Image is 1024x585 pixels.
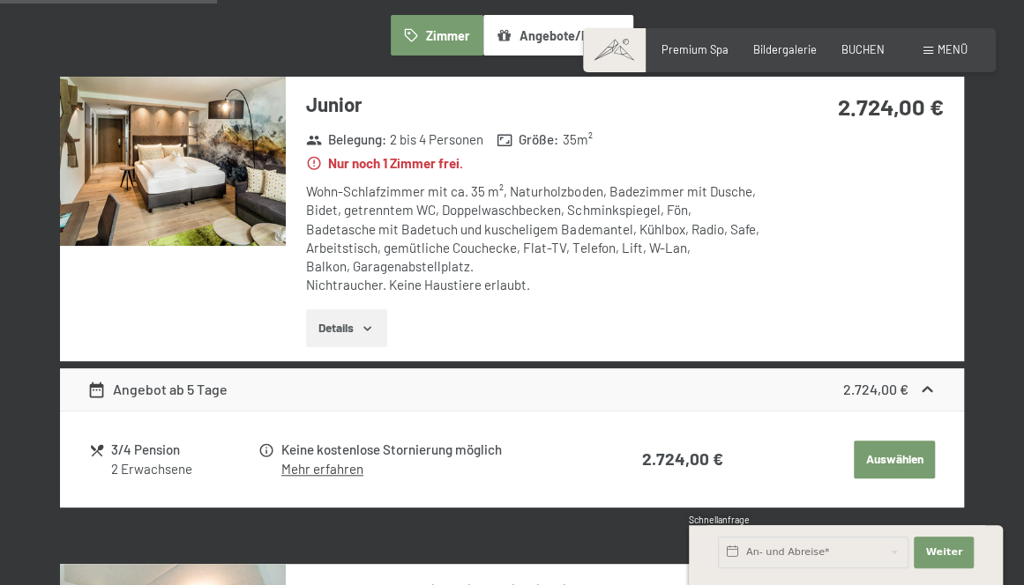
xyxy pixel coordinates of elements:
[306,154,463,173] strong: Nur noch 1 Zimmer frei.
[281,461,363,477] a: Mehr erfahren
[306,130,386,149] strong: Belegung :
[483,15,633,56] button: Angebote/Pakete
[689,515,750,525] span: Schnellanfrage
[661,42,729,56] a: Premium Spa
[306,182,760,295] div: Wohn-Schlafzimmer mit ca. 35 m², Naturholzboden, Badezimmer mit Dusche, Bidet, getrenntem WC, Dop...
[87,379,228,400] div: Angebot ab 5 Tage
[838,93,944,120] strong: 2.724,00 €
[914,537,974,568] button: Weiter
[642,448,723,469] strong: 2.724,00 €
[854,441,935,479] button: Auswählen
[391,15,482,56] button: Zimmer
[497,130,558,149] strong: Größe :
[925,545,962,559] span: Weiter
[938,42,968,56] span: Menü
[841,42,885,56] a: BUCHEN
[111,440,257,460] div: 3/4 Pension
[281,440,595,460] div: Keine kostenlose Stornierung möglich
[562,130,592,149] span: 35 m²
[306,309,386,348] button: Details
[111,460,257,478] div: 2 Erwachsene
[306,91,760,118] h3: Junior
[842,381,908,397] strong: 2.724,00 €
[390,130,483,149] span: 2 bis 4 Personen
[60,368,964,411] div: Angebot ab 5 Tage2.724,00 €
[753,42,817,56] a: Bildergalerie
[60,77,286,246] img: mss_renderimg.php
